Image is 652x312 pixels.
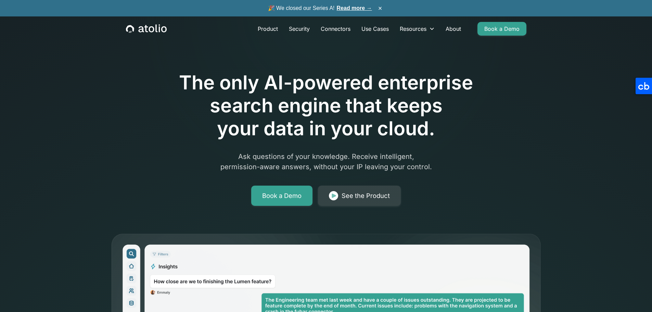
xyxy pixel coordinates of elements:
[400,25,426,33] div: Resources
[268,4,372,12] span: 🎉 We closed our Series A!
[252,22,283,36] a: Product
[318,186,401,206] a: See the Product
[394,22,440,36] div: Resources
[151,71,501,140] h1: The only AI-powered enterprise search engine that keeps your data in your cloud.
[440,22,466,36] a: About
[376,4,384,12] button: ×
[337,5,372,11] a: Read more →
[356,22,394,36] a: Use Cases
[251,186,312,206] a: Book a Demo
[283,22,315,36] a: Security
[342,191,390,201] div: See the Product
[315,22,356,36] a: Connectors
[126,24,167,33] a: home
[195,151,458,172] p: Ask questions of your knowledge. Receive intelligent, permission-aware answers, without your IP l...
[477,22,526,36] a: Book a Demo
